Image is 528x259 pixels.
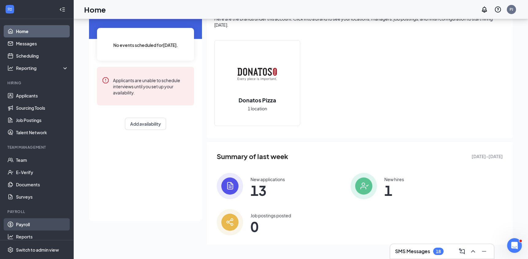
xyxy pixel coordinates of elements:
[16,37,68,50] a: Messages
[16,25,68,37] a: Home
[479,246,489,256] button: Minimize
[481,6,488,13] svg: Notifications
[238,55,277,94] img: Donatos Pizza
[250,212,291,219] div: Job postings posted
[16,90,68,102] a: Applicants
[384,176,404,182] div: New hires
[214,16,505,28] div: Here are the brands under this account. Click into a brand to see your locations, managers, job p...
[507,238,522,253] iframe: Intercom live chat
[16,191,68,203] a: Surveys
[458,248,466,255] svg: ComposeMessage
[102,77,109,84] svg: Error
[16,114,68,126] a: Job Postings
[59,6,65,13] svg: Collapse
[84,4,106,15] h1: Home
[494,6,502,13] svg: QuestionInfo
[436,249,441,254] div: 18
[248,105,267,112] span: 1 location
[16,154,68,166] a: Team
[457,246,467,256] button: ComposeMessage
[7,6,13,12] svg: WorkstreamLogo
[16,65,69,71] div: Reporting
[16,247,59,253] div: Switch to admin view
[510,7,513,12] div: PJ
[217,151,288,162] span: Summary of last week
[125,118,166,130] button: Add availability
[250,176,285,182] div: New applications
[16,126,68,139] a: Talent Network
[468,246,478,256] button: ChevronUp
[16,218,68,230] a: Payroll
[395,248,430,255] h3: SMS Messages
[16,102,68,114] a: Sourcing Tools
[351,173,377,199] img: icon
[16,178,68,191] a: Documents
[113,77,189,96] div: Applicants are unable to schedule interviews until you set up your availability.
[217,209,243,235] img: icon
[7,209,67,214] div: Payroll
[384,185,404,196] span: 1
[480,248,488,255] svg: Minimize
[7,247,14,253] svg: Settings
[16,50,68,62] a: Scheduling
[16,166,68,178] a: E-Verify
[232,96,282,104] h2: Donatos Pizza
[250,221,291,232] span: 0
[7,80,67,86] div: Hiring
[7,145,67,150] div: Team Management
[217,173,243,199] img: icon
[250,185,285,196] span: 13
[472,153,503,160] span: [DATE] - [DATE]
[469,248,477,255] svg: ChevronUp
[16,230,68,243] a: Reports
[113,42,178,48] span: No events scheduled for [DATE] .
[7,65,14,71] svg: Analysis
